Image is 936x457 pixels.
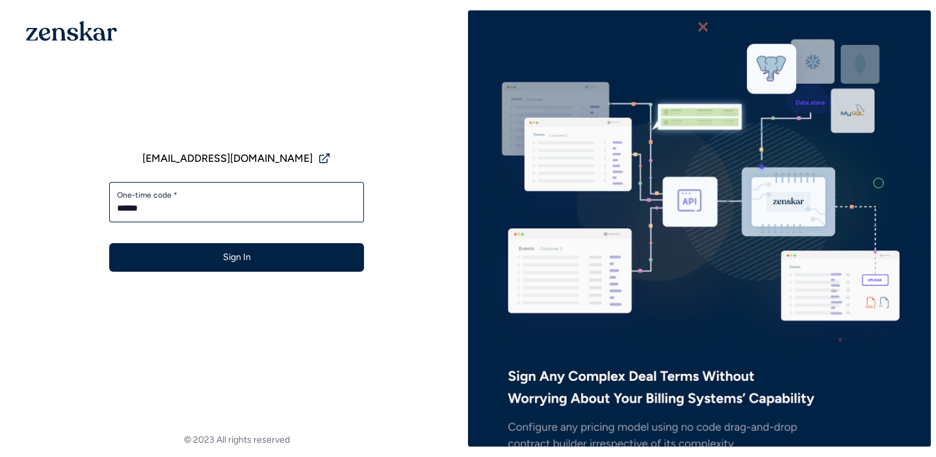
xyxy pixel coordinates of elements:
[142,151,313,166] span: [EMAIL_ADDRESS][DOMAIN_NAME]
[117,190,356,200] label: One-time code *
[5,434,468,447] footer: © 2023 All rights reserved
[109,243,364,272] button: Sign In
[26,21,117,41] img: 1OGAJ2xQqyY4LXKgY66KYq0eOWRCkrZdAb3gUhuVAqdWPZE9SRJmCz+oDMSn4zDLXe31Ii730ItAGKgCKgCCgCikA4Av8PJUP...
